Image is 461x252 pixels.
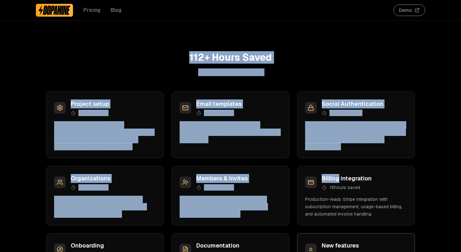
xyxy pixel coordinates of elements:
p: Complete OAuth integration with Google, GitHub, Microsoft or any other provider. Includes secure ... [305,121,407,150]
img: Dopamine [38,5,70,15]
span: 16 hours saved [329,184,360,191]
p: Complete team collaboration system with member roles, invite system, and real-time member status ... [180,196,281,217]
h3: Email templates [196,99,281,108]
p: Production-ready Stripe integration with subscription management, usage-based billing, and automa... [305,196,407,217]
h3: Project setup [71,99,156,108]
h3: Onboarding [71,241,156,250]
h3: Billing integration [322,174,407,183]
h3: Organizations [71,174,156,183]
a: Dopamine [36,4,73,17]
span: 8 hours saved [204,184,233,191]
a: Pricing [83,6,100,14]
span: 24 hours saved [329,110,361,116]
button: Demo [393,4,425,16]
a: Blog [110,6,121,14]
span: 8 hours saved [78,184,107,191]
h3: Social Authentication [322,99,407,108]
p: Multi-tenant architecture with organization management, roles, and permissions system already imp... [54,196,156,217]
h3: New features [322,241,407,250]
h3: Documentation [196,241,281,250]
p: Using Resend: Email as code. Pre-built responsive email templates for team invites, and notificat... [180,121,281,143]
h2: 112 + Hours Saved [36,52,425,63]
p: Skip the tedious setup of Next.js, [PERSON_NAME], Prisma, and TypeScript. Get a production-ready ... [54,121,156,150]
span: 8 hours saved [204,110,233,116]
h3: Members & invites [196,174,281,183]
span: 8 hours saved [78,110,107,116]
p: That's at least 14 work days. [36,68,425,76]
